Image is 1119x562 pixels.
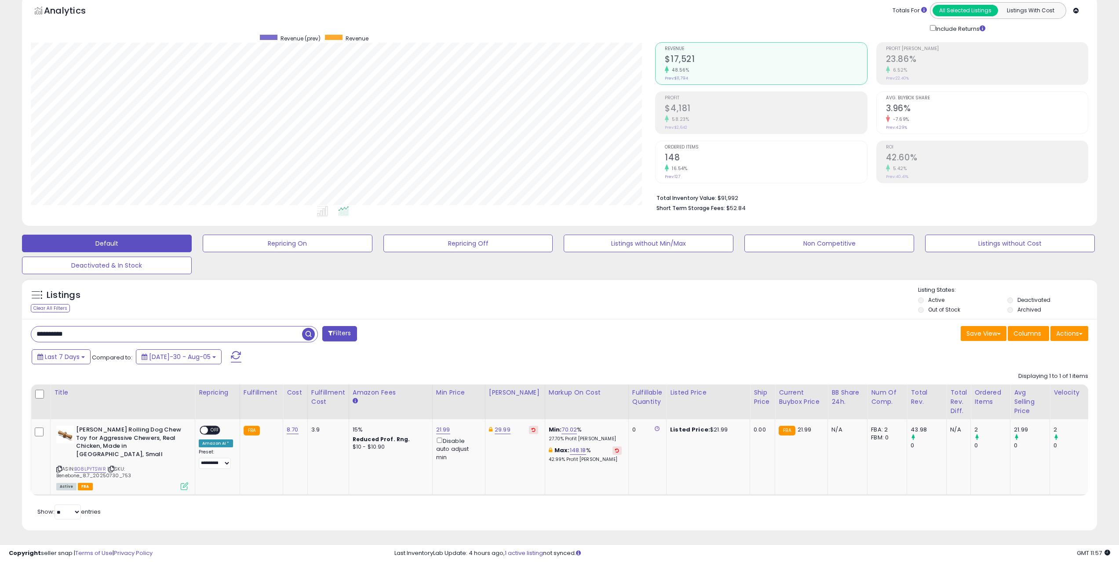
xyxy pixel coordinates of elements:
[918,286,1097,294] p: Listing States:
[974,388,1006,406] div: Ordered Items
[549,446,622,463] div: %
[928,296,944,304] label: Active
[886,152,1088,164] h2: 42.60%
[489,427,492,432] i: This overrides the store level Dynamic Max Price for this listing
[549,388,625,397] div: Markup on Cost
[911,388,943,406] div: Total Rev.
[831,388,864,406] div: BB Share 24h.
[549,457,622,463] p: 42.99% Profit [PERSON_NAME]
[383,235,553,252] button: Repricing Off
[656,192,1082,203] li: $91,992
[1050,326,1088,341] button: Actions
[665,54,867,66] h2: $17,521
[886,125,907,130] small: Prev: 4.29%
[665,96,867,101] span: Profit
[199,388,236,397] div: Repricing
[78,483,93,490] span: FBA
[890,67,908,73] small: 6.52%
[890,165,907,172] small: 5.42%
[56,483,77,490] span: All listings currently available for purchase on Amazon
[1014,426,1050,434] div: 21.99
[1053,426,1089,434] div: 2
[136,349,222,364] button: [DATE]-30 - Aug-05
[549,425,562,434] b: Min:
[950,426,964,434] div: N/A
[203,235,372,252] button: Repricing On
[75,549,113,557] a: Terms of Use
[779,388,824,406] div: Current Buybox Price
[665,103,867,115] h2: $4,181
[669,116,689,123] small: 58.23%
[436,388,481,397] div: Min Price
[798,425,812,434] span: 21.99
[47,289,80,301] h5: Listings
[831,426,860,434] div: N/A
[670,426,743,434] div: $21.99
[744,235,914,252] button: Non Competitive
[76,426,183,460] b: [PERSON_NAME] Rolling Dog Chew Toy for Aggressive Chewers, Real Chicken, Made in [GEOGRAPHIC_DATA...
[44,4,103,19] h5: Analytics
[22,235,192,252] button: Default
[9,549,153,558] div: seller snap | |
[394,549,1110,558] div: Last InventoryLab Update: 4 hours ago, not synced.
[1013,329,1041,338] span: Columns
[1014,388,1046,416] div: Avg Selling Price
[208,427,222,434] span: OFF
[56,465,131,479] span: | SKU: Benebone_8.7_20250730_753
[928,306,960,313] label: Out of Stock
[1053,388,1086,397] div: Velocity
[1017,306,1041,313] label: Archived
[549,436,622,442] p: 27.70% Profit [PERSON_NAME]
[92,353,132,362] span: Compared to:
[244,426,260,435] small: FBA
[886,103,1088,115] h2: 3.96%
[886,76,909,81] small: Prev: 22.40%
[779,426,795,435] small: FBA
[549,426,622,442] div: %
[998,5,1063,16] button: Listings With Cost
[281,35,321,42] span: Revenue (prev)
[871,388,903,406] div: Num of Comp.
[287,425,299,434] a: 8.70
[74,465,106,473] a: B08LPYTSWR
[871,434,900,442] div: FBM: 0
[665,145,867,150] span: Ordered Items
[54,388,191,397] div: Title
[890,116,909,123] small: -7.69%
[665,174,680,179] small: Prev: 127
[353,443,426,451] div: $10 - $10.90
[353,426,426,434] div: 15%
[311,388,345,406] div: Fulfillment Cost
[886,145,1088,150] span: ROI
[1017,296,1050,304] label: Deactivated
[923,23,996,33] div: Include Returns
[886,174,908,179] small: Prev: 40.41%
[353,435,410,443] b: Reduced Prof. Rng.
[45,352,80,361] span: Last 7 Days
[1053,442,1089,450] div: 0
[545,384,628,419] th: The percentage added to the cost of goods (COGS) that forms the calculator for Min & Max prices.
[32,349,91,364] button: Last 7 Days
[726,204,746,212] span: $52.84
[561,425,577,434] a: 70.02
[754,426,768,434] div: 0.00
[871,426,900,434] div: FBA: 2
[9,549,41,557] strong: Copyright
[974,442,1010,450] div: 0
[911,426,946,434] div: 43.98
[754,388,771,406] div: Ship Price
[37,508,101,516] span: Show: entries
[665,76,688,81] small: Prev: $11,794
[353,397,358,405] small: Amazon Fees.
[669,67,689,73] small: 48.56%
[244,388,279,397] div: Fulfillment
[950,388,967,416] div: Total Rev. Diff.
[911,442,946,450] div: 0
[670,425,710,434] b: Listed Price:
[436,425,450,434] a: 21.99
[665,152,867,164] h2: 148
[615,448,619,453] i: Revert to store-level Max Markup
[353,388,429,397] div: Amazon Fees
[199,439,233,447] div: Amazon AI *
[632,388,663,406] div: Fulfillable Quantity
